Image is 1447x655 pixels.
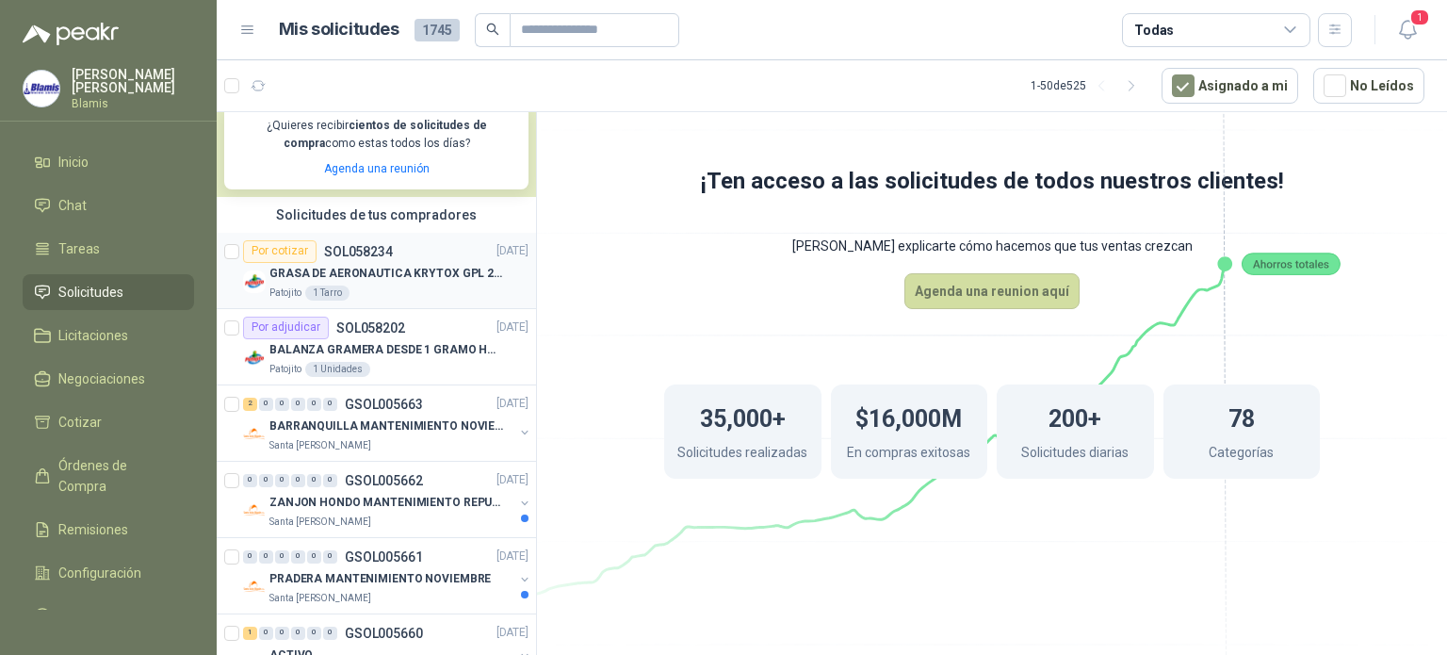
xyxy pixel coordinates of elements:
[323,627,337,640] div: 0
[243,627,257,640] div: 1
[259,398,273,411] div: 0
[336,321,405,335] p: SOL058202
[217,309,536,385] a: Por adjudicarSOL058202[DATE] Company LogoBALANZA GRAMERA DESDE 1 GRAMO HASTA 5 GRAMOSPatojito1 Un...
[1134,20,1174,41] div: Todas
[291,550,305,564] div: 0
[259,474,273,487] div: 0
[243,499,266,522] img: Company Logo
[23,188,194,223] a: Chat
[72,68,194,94] p: [PERSON_NAME] [PERSON_NAME]
[58,195,87,216] span: Chat
[904,273,1080,309] button: Agenda una reunion aquí
[58,519,128,540] span: Remisiones
[847,442,970,467] p: En compras exitosas
[1409,8,1430,26] span: 1
[269,286,301,301] p: Patojito
[1049,396,1101,437] h1: 200+
[58,238,100,259] span: Tareas
[275,398,289,411] div: 0
[23,274,194,310] a: Solicitudes
[345,474,423,487] p: GSOL005662
[58,152,89,172] span: Inicio
[496,548,528,565] p: [DATE]
[307,398,321,411] div: 0
[269,570,491,588] p: PRADERA MANTENIMIENTO NOVIEMBRE
[269,438,371,453] p: Santa [PERSON_NAME]
[305,362,370,377] div: 1 Unidades
[269,362,301,377] p: Patojito
[23,144,194,180] a: Inicio
[323,474,337,487] div: 0
[307,550,321,564] div: 0
[58,455,176,497] span: Órdenes de Compra
[496,624,528,642] p: [DATE]
[58,412,102,433] span: Cotizar
[496,395,528,413] p: [DATE]
[1031,71,1146,101] div: 1 - 50 de 525
[291,627,305,640] div: 0
[58,325,128,346] span: Licitaciones
[1390,13,1424,47] button: 1
[1021,442,1129,467] p: Solicitudes diarias
[269,494,504,512] p: ZANJON HONDO MANTENIMIENTO REPUESTOS
[345,398,423,411] p: GSOL005663
[58,563,141,583] span: Configuración
[72,98,194,109] p: Blamis
[269,265,504,283] p: GRASA DE AERONAUTICA KRYTOX GPL 207 (SE ADJUNTA IMAGEN DE REFERENCIA)
[23,404,194,440] a: Cotizar
[345,627,423,640] p: GSOL005660
[269,591,371,606] p: Santa [PERSON_NAME]
[23,598,194,634] a: Manuales y ayuda
[307,627,321,640] div: 0
[23,512,194,548] a: Remisiones
[23,23,119,45] img: Logo peakr
[243,393,532,453] a: 2 0 0 0 0 0 GSOL005663[DATE] Company LogoBARRANQUILLA MANTENIMIENTO NOVIEMBRESanta [PERSON_NAME]
[284,119,487,150] b: cientos de solicitudes de compra
[291,474,305,487] div: 0
[58,368,145,389] span: Negociaciones
[23,555,194,591] a: Configuración
[269,418,504,435] p: BARRANQUILLA MANTENIMIENTO NOVIEMBRE
[1162,68,1298,104] button: Asignado a mi
[323,550,337,564] div: 0
[305,286,350,301] div: 1 Tarro
[677,442,807,467] p: Solicitudes realizadas
[855,396,962,437] h1: $16,000M
[259,550,273,564] div: 0
[415,19,460,41] span: 1745
[58,282,123,303] span: Solicitudes
[243,576,266,598] img: Company Logo
[243,546,532,606] a: 0 0 0 0 0 0 GSOL005661[DATE] Company LogoPRADERA MANTENIMIENTO NOVIEMBRESanta [PERSON_NAME]
[23,448,194,504] a: Órdenes de Compra
[1228,396,1255,437] h1: 78
[324,162,430,175] a: Agenda una reunión
[275,474,289,487] div: 0
[58,606,166,627] span: Manuales y ayuda
[345,550,423,564] p: GSOL005661
[291,398,305,411] div: 0
[1209,442,1274,467] p: Categorías
[243,347,266,369] img: Company Logo
[243,550,257,564] div: 0
[259,627,273,640] div: 0
[243,317,329,339] div: Por adjudicar
[307,474,321,487] div: 0
[275,550,289,564] div: 0
[269,341,504,359] p: BALANZA GRAMERA DESDE 1 GRAMO HASTA 5 GRAMOS
[324,245,393,258] p: SOL058234
[243,474,257,487] div: 0
[269,515,371,530] p: Santa [PERSON_NAME]
[275,627,289,640] div: 0
[24,71,59,106] img: Company Logo
[23,231,194,267] a: Tareas
[323,398,337,411] div: 0
[243,240,317,263] div: Por cotizar
[243,423,266,446] img: Company Logo
[496,319,528,336] p: [DATE]
[236,117,517,153] p: ¿Quieres recibir como estas todos los días?
[1313,68,1424,104] button: No Leídos
[279,16,399,43] h1: Mis solicitudes
[243,398,257,411] div: 2
[496,471,528,489] p: [DATE]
